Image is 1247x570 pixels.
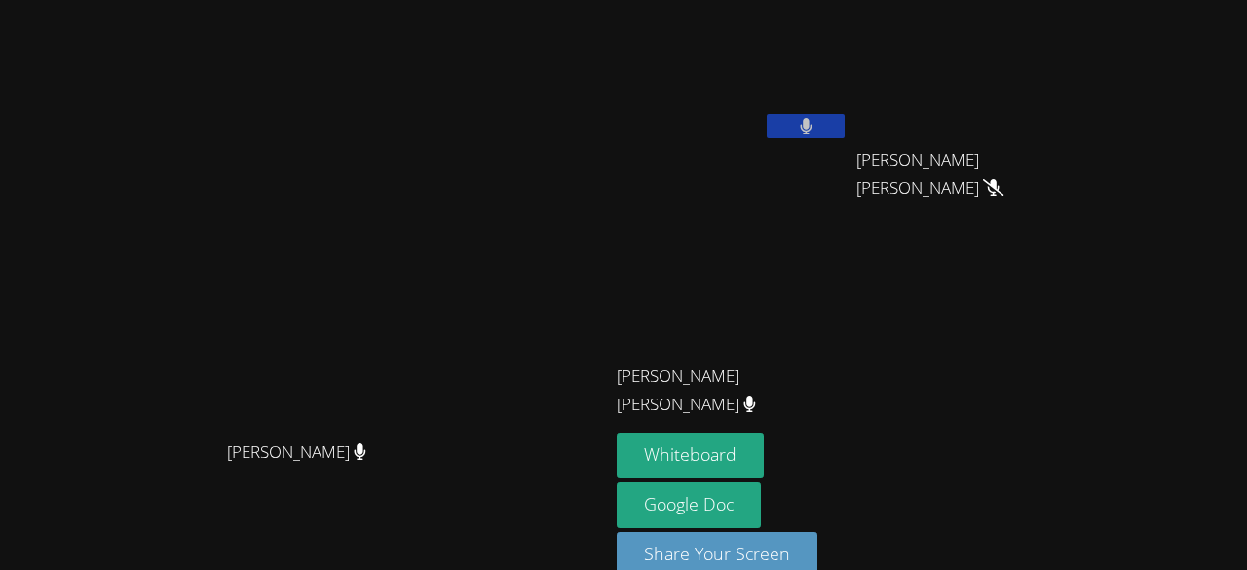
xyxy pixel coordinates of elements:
span: [PERSON_NAME] [PERSON_NAME] [856,146,1073,203]
a: Google Doc [617,482,761,528]
span: [PERSON_NAME] [227,438,366,467]
span: [PERSON_NAME] [PERSON_NAME] [617,362,833,419]
button: Whiteboard [617,433,764,478]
